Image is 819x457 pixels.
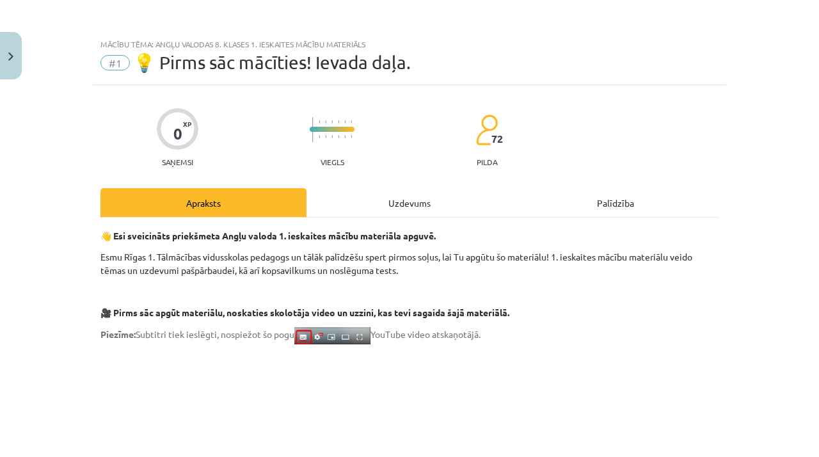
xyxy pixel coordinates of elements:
strong: Piezīme: [100,328,136,340]
img: icon-close-lesson-0947bae3869378f0d4975bcd49f059093ad1ed9edebbc8119c70593378902aed.svg [8,52,13,61]
span: 💡 Pirms sāc mācīties! Ievada daļa. [133,52,411,73]
div: Mācību tēma: Angļu valodas 8. klases 1. ieskaites mācību materiāls [100,40,719,49]
div: Palīdzība [513,188,719,217]
span: Subtitri tiek ieslēgti, nospiežot šo pogu YouTube video atskaņotājā. [100,328,481,340]
img: icon-short-line-57e1e144782c952c97e751825c79c345078a6d821885a25fce030b3d8c18986b.svg [331,135,333,138]
img: icon-short-line-57e1e144782c952c97e751825c79c345078a6d821885a25fce030b3d8c18986b.svg [351,135,352,138]
img: icon-short-line-57e1e144782c952c97e751825c79c345078a6d821885a25fce030b3d8c18986b.svg [344,135,346,138]
p: pilda [477,157,497,166]
img: icon-short-line-57e1e144782c952c97e751825c79c345078a6d821885a25fce030b3d8c18986b.svg [319,135,320,138]
div: 0 [173,125,182,143]
p: Esmu Rīgas 1. Tālmācības vidusskolas pedagogs un tālāk palīdzēšu spert pirmos soļus, lai Tu apgūt... [100,250,719,277]
div: Uzdevums [306,188,513,217]
strong: 🎥 Pirms sāc apgūt materiālu, noskaties skolotāja video un uzzini, kas tevi sagaida šajā materiālā. [100,307,509,318]
img: icon-short-line-57e1e144782c952c97e751825c79c345078a6d821885a25fce030b3d8c18986b.svg [344,120,346,124]
img: students-c634bb4e5e11cddfef0936a35e636f08e4e9abd3cc4e673bd6f9a4125e45ecb1.svg [475,114,498,146]
p: Viegls [321,157,344,166]
img: icon-short-line-57e1e144782c952c97e751825c79c345078a6d821885a25fce030b3d8c18986b.svg [338,135,339,138]
span: #1 [100,55,130,70]
img: icon-short-line-57e1e144782c952c97e751825c79c345078a6d821885a25fce030b3d8c18986b.svg [351,120,352,124]
img: icon-short-line-57e1e144782c952c97e751825c79c345078a6d821885a25fce030b3d8c18986b.svg [325,120,326,124]
img: icon-short-line-57e1e144782c952c97e751825c79c345078a6d821885a25fce030b3d8c18986b.svg [338,120,339,124]
div: Apraksts [100,188,306,217]
img: icon-short-line-57e1e144782c952c97e751825c79c345078a6d821885a25fce030b3d8c18986b.svg [331,120,333,124]
img: icon-long-line-d9ea69661e0d244f92f715978eff75569469978d946b2353a9bb055b3ed8787d.svg [312,117,314,142]
p: Saņemsi [157,157,198,166]
img: icon-short-line-57e1e144782c952c97e751825c79c345078a6d821885a25fce030b3d8c18986b.svg [319,120,320,124]
span: XP [183,120,191,127]
span: 72 [491,133,503,145]
img: icon-short-line-57e1e144782c952c97e751825c79c345078a6d821885a25fce030b3d8c18986b.svg [325,135,326,138]
strong: 👋 Esi sveicināts priekšmeta Angļu valoda 1. ieskaites mācību materiāla apguvē. [100,230,436,241]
